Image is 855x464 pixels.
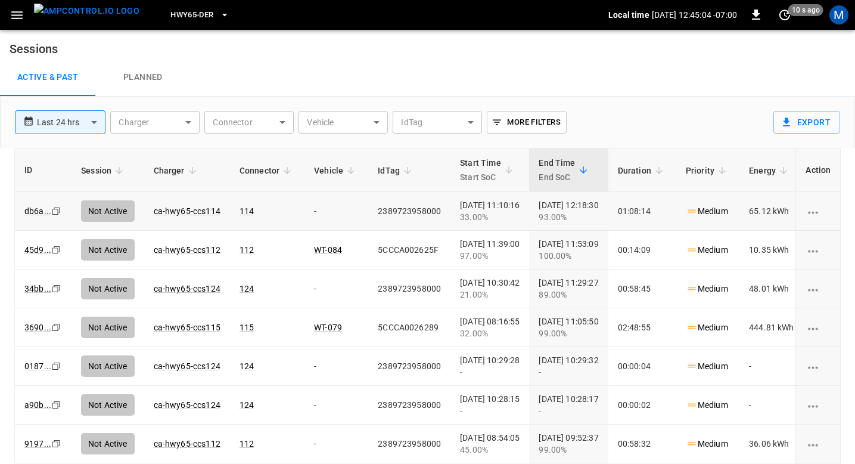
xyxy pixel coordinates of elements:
[24,284,51,293] a: 34bb...
[368,425,450,463] td: 2389723958000
[81,200,135,222] div: Not Active
[304,425,368,463] td: -
[154,400,220,410] a: ca-hwy65-ccs124
[539,250,598,262] div: 100.00%
[81,355,135,377] div: Not Active
[24,361,51,371] a: 0187...
[806,438,831,450] div: charging session options
[240,439,254,448] a: 112
[378,163,415,178] span: IdTag
[652,9,737,21] p: [DATE] 12:45:04 -07:00
[460,289,520,301] div: 21.00%
[460,277,520,301] div: [DATE] 10:30:42
[686,244,728,256] p: Medium
[806,283,831,295] div: charging session options
[739,231,804,270] td: 10.35 kWh
[304,192,368,231] td: -
[608,347,676,386] td: 00:00:04
[806,205,831,217] div: charging session options
[608,425,676,463] td: 00:58:32
[686,163,730,178] span: Priority
[460,156,501,184] div: Start Time
[368,270,450,308] td: 2389723958000
[806,399,831,411] div: charging session options
[51,205,63,218] div: copy
[539,289,598,301] div: 89.00%
[240,163,295,178] span: Connector
[51,282,63,295] div: copy
[460,444,520,456] div: 45.00%
[154,361,220,371] a: ca-hwy65-ccs124
[51,398,63,412] div: copy
[608,308,676,347] td: 02:48:55
[739,425,804,463] td: 36.06 kWh
[15,149,71,192] th: ID
[51,243,63,256] div: copy
[539,211,598,223] div: 93.00%
[739,386,804,425] td: -
[81,163,127,178] span: Session
[460,432,520,456] div: [DATE] 08:54:05
[81,317,135,338] div: Not Active
[314,163,359,178] span: Vehicle
[24,400,51,410] a: a90b...
[240,323,254,332] a: 115
[95,58,191,97] a: Planned
[81,239,135,261] div: Not Active
[539,366,598,378] div: -
[154,284,220,293] a: ca-hwy65-ccs124
[686,399,728,412] p: Medium
[608,192,676,231] td: 01:08:14
[314,323,342,332] a: WT-079
[304,386,368,425] td: -
[539,156,590,184] span: End TimeEnd SoC
[775,5,794,24] button: set refresh interval
[539,315,598,339] div: [DATE] 11:05:50
[154,245,220,255] a: ca-hwy65-ccs112
[608,231,676,270] td: 00:14:09
[686,283,728,295] p: Medium
[686,438,728,450] p: Medium
[686,321,728,334] p: Medium
[240,400,254,410] a: 124
[539,354,598,378] div: [DATE] 10:29:32
[368,347,450,386] td: 2389723958000
[304,347,368,386] td: -
[24,323,51,332] a: 3690...
[539,277,598,301] div: [DATE] 11:29:27
[368,308,450,347] td: 5CCCA0026289
[618,163,667,178] span: Duration
[24,206,51,216] a: db6a...
[314,245,342,255] a: WT-084
[539,444,598,456] div: 99.00%
[51,437,63,450] div: copy
[51,321,63,334] div: copy
[24,439,51,448] a: 9197...
[34,4,139,18] img: ampcontrol.io logo
[81,433,135,454] div: Not Active
[539,199,598,223] div: [DATE] 12:18:30
[240,284,254,293] a: 124
[539,405,598,417] div: -
[37,111,105,134] div: Last 24 hrs
[166,4,234,27] button: HWY65-DER
[460,327,520,339] div: 32.00%
[608,270,676,308] td: 00:58:45
[460,170,501,184] p: Start SoC
[829,5,848,24] div: profile-icon
[487,111,566,134] button: More Filters
[460,354,520,378] div: [DATE] 10:29:28
[240,245,254,255] a: 112
[460,211,520,223] div: 33.00%
[739,192,804,231] td: 65.12 kWh
[539,327,598,339] div: 99.00%
[154,163,200,178] span: Charger
[240,361,254,371] a: 124
[739,347,804,386] td: -
[788,4,823,16] span: 10 s ago
[460,250,520,262] div: 97.00%
[539,432,598,456] div: [DATE] 09:52:37
[51,360,63,373] div: copy
[368,192,450,231] td: 2389723958000
[81,394,135,416] div: Not Active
